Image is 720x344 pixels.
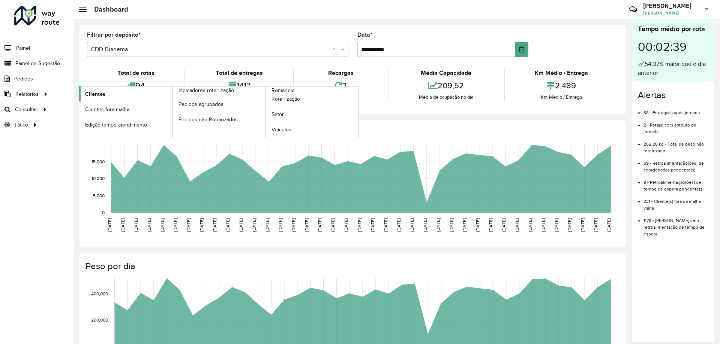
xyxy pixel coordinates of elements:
[390,77,502,94] div: 209,52
[606,218,611,232] text: [DATE]
[173,218,178,232] text: [DATE]
[643,173,708,192] li: 9 - Retroalimentação(ões) de tempo de espera pendente(s)
[343,218,348,232] text: [DATE]
[172,86,359,138] a: Romaneio
[271,126,291,134] span: Veículos
[554,218,559,232] text: [DATE]
[91,292,108,296] text: 400,000
[296,77,386,94] div: 2
[120,218,125,232] text: [DATE]
[14,75,33,83] span: Pedidos
[593,218,598,232] text: [DATE]
[333,45,339,54] span: Clear all
[87,5,128,13] h2: Dashboard
[436,218,441,232] text: [DATE]
[79,117,172,132] a: Edição tempo atendimento
[304,218,309,232] text: [DATE]
[178,100,223,108] span: Pedidos agrupados
[643,116,708,135] li: 2 - Rota(s) com estouro de jornada
[449,218,454,232] text: [DATE]
[271,110,284,118] span: Setor
[317,218,322,232] text: [DATE]
[528,218,532,232] text: [DATE]
[330,218,335,232] text: [DATE]
[541,218,546,232] text: [DATE]
[102,210,105,215] text: 0
[265,92,358,107] a: Roteirização
[91,159,105,164] text: 15,000
[291,218,296,232] text: [DATE]
[638,60,708,77] div: 54,37% maior que o dia anterior
[580,218,585,232] text: [DATE]
[357,30,372,39] label: Data
[16,44,30,52] span: Painel
[638,90,708,101] h4: Alertas
[507,69,616,77] div: Km Médio / Entrega
[225,218,230,232] text: [DATE]
[390,69,502,77] div: Média Capacidade
[91,176,105,181] text: 10,000
[643,104,708,116] li: 38 - Entrega(s) após jornada
[85,90,105,98] span: Clientes
[89,77,183,94] div: 94
[178,116,238,124] span: Pedidos não Roteirizados
[278,218,283,232] text: [DATE]
[252,218,256,232] text: [DATE]
[643,192,708,211] li: 221 - Cliente(s) fora da malha viária
[91,317,108,322] text: 200,000
[15,60,60,67] span: Painel de Sugestão
[238,218,243,232] text: [DATE]
[507,94,616,101] div: Km Médio / Entrega
[638,34,708,60] div: 00:02:39
[212,218,217,232] text: [DATE]
[488,218,493,232] text: [DATE]
[93,193,105,198] text: 5,000
[79,102,172,117] a: Clientes fora malha
[85,121,147,129] span: Edição tempo atendimento
[515,42,528,57] button: Choose Date
[462,218,467,232] text: [DATE]
[423,218,427,232] text: [DATE]
[15,106,38,113] span: Consultas
[265,218,270,232] text: [DATE]
[265,107,358,122] a: Setor
[643,211,708,237] li: 1179 - [PERSON_NAME] sem retroalimentação de tempo de espera
[638,24,708,34] div: Tempo médio por rota
[265,122,358,137] a: Veículos
[178,86,234,94] span: Indicadores roteirização
[187,77,291,94] div: 1417
[409,218,414,232] text: [DATE]
[89,69,183,77] div: Total de rotas
[199,218,204,232] text: [DATE]
[507,77,616,94] div: 2,489
[160,218,165,232] text: [DATE]
[187,69,291,77] div: Total de entregas
[172,97,265,112] a: Pedidos agrupados
[133,218,138,232] text: [DATE]
[147,218,151,232] text: [DATE]
[383,218,388,232] text: [DATE]
[390,94,502,101] div: Média de ocupação no dia
[357,218,362,232] text: [DATE]
[567,218,572,232] text: [DATE]
[396,218,401,232] text: [DATE]
[643,154,708,173] li: 69 - Retroalimentação(ões) de coordenadas pendente(s)
[643,135,708,154] li: 262,26 kg - Total de peso não roteirizado
[271,86,295,94] span: Romaneio
[271,95,300,103] span: Roteirização
[514,218,519,232] text: [DATE]
[15,90,39,98] span: Relatórios
[643,2,699,9] h3: [PERSON_NAME]
[643,10,699,16] span: [PERSON_NAME]
[475,218,480,232] text: [DATE]
[296,69,386,77] div: Recargas
[79,86,172,101] a: Clientes
[85,106,129,113] span: Clientes fora malha
[14,121,28,129] span: Tático
[186,218,191,232] text: [DATE]
[172,112,265,127] a: Pedidos não Roteirizados
[107,218,112,232] text: [DATE]
[370,218,375,232] text: [DATE]
[501,218,506,232] text: [DATE]
[625,1,641,18] a: Contato Rápido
